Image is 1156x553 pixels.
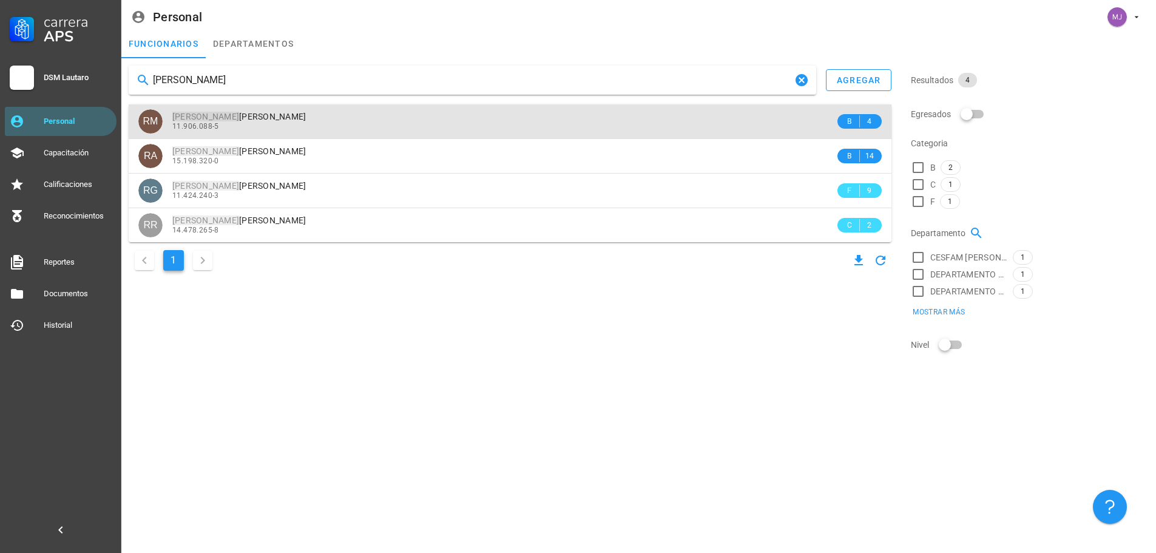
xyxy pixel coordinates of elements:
div: agregar [836,75,881,85]
span: Mostrar más [912,308,965,316]
span: DEPARTAMENTO DE SALUD [930,268,1008,280]
mark: [PERSON_NAME] [172,181,239,191]
div: Personal [44,117,112,126]
span: C [845,219,854,231]
span: 2 [948,161,953,174]
span: F [845,185,854,197]
a: departamentos [206,29,301,58]
a: Historial [5,311,117,340]
span: F [930,195,935,208]
button: Mostrar más [905,304,973,321]
a: funcionarios [121,29,206,58]
span: 11.424.240-3 [172,191,219,200]
div: Resultados [911,66,1149,95]
button: Clear [794,73,809,87]
span: 11.906.088-5 [172,122,219,131]
button: Página actual, página 1 [163,250,184,271]
div: Documentos [44,289,112,299]
div: Departamento [911,219,1149,248]
div: avatar [138,144,163,168]
button: agregar [826,69,891,91]
div: Categoria [911,129,1149,158]
div: Personal [153,10,202,24]
span: [PERSON_NAME] [172,181,306,191]
span: 15.198.320-0 [172,157,219,165]
span: 1 [1021,268,1025,281]
span: [PERSON_NAME] [172,112,306,121]
div: avatar [138,109,163,134]
span: B [845,115,854,127]
div: Calificaciones [44,180,112,189]
span: 9 [865,185,874,197]
div: Reportes [44,257,112,267]
div: Egresados [911,100,1149,129]
a: Documentos [5,279,117,308]
span: RG [143,178,158,203]
a: Reconocimientos [5,202,117,231]
div: Nivel [911,330,1149,359]
span: C [930,178,936,191]
nav: Navegación de paginación [129,247,218,274]
span: B [930,161,936,174]
span: RM [143,109,158,134]
span: 1 [1021,285,1025,298]
div: avatar [1107,7,1127,27]
span: 4 [965,73,970,87]
span: [PERSON_NAME] [172,215,306,225]
a: Capacitación [5,138,117,168]
span: 1 [948,178,953,191]
mark: [PERSON_NAME] [172,215,239,225]
a: Personal [5,107,117,136]
a: Reportes [5,248,117,277]
input: Buscar funcionarios… [153,70,792,90]
span: 1 [1021,251,1025,264]
span: [PERSON_NAME] [172,146,306,156]
mark: [PERSON_NAME] [172,146,239,156]
div: avatar [138,213,163,237]
div: APS [44,29,112,44]
span: RA [144,144,157,168]
div: Reconocimientos [44,211,112,221]
span: 14 [865,150,874,162]
span: DEPARTAMENTO SALUD RURAL [930,285,1008,297]
div: avatar [138,178,163,203]
span: B [845,150,854,162]
span: CESFAM [PERSON_NAME] [930,251,1008,263]
div: Carrera [44,15,112,29]
span: RR [143,213,157,237]
span: 14.478.265-8 [172,226,219,234]
div: Capacitación [44,148,112,158]
div: Historial [44,321,112,330]
div: DSM Lautaro [44,73,112,83]
mark: [PERSON_NAME] [172,112,239,121]
span: 1 [948,195,952,208]
span: 4 [865,115,874,127]
a: Calificaciones [5,170,117,199]
span: 2 [865,219,874,231]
